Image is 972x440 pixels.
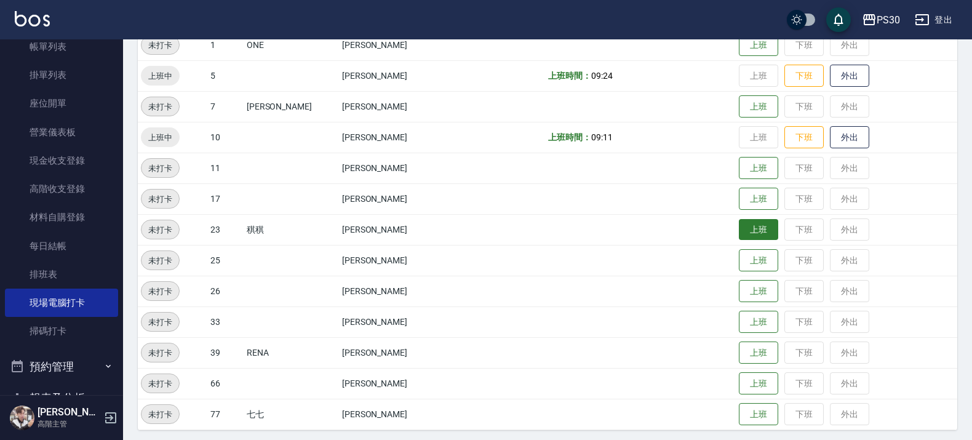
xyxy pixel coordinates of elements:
[830,65,869,87] button: 外出
[244,214,339,245] td: 稘稘
[5,146,118,175] a: 現金收支登錄
[244,91,339,122] td: [PERSON_NAME]
[5,203,118,231] a: 材料自購登錄
[739,372,778,395] button: 上班
[207,306,244,337] td: 33
[5,89,118,118] a: 座位開單
[339,399,450,430] td: [PERSON_NAME]
[591,132,613,142] span: 09:11
[5,118,118,146] a: 營業儀表板
[339,153,450,183] td: [PERSON_NAME]
[339,276,450,306] td: [PERSON_NAME]
[5,232,118,260] a: 每日結帳
[339,30,450,60] td: [PERSON_NAME]
[141,316,179,329] span: 未打卡
[244,30,339,60] td: ONE
[38,406,100,418] h5: [PERSON_NAME]
[739,342,778,364] button: 上班
[739,219,778,241] button: 上班
[207,153,244,183] td: 11
[339,60,450,91] td: [PERSON_NAME]
[5,289,118,317] a: 現場電腦打卡
[141,100,179,113] span: 未打卡
[339,245,450,276] td: [PERSON_NAME]
[244,337,339,368] td: RENA
[739,157,778,180] button: 上班
[10,406,34,430] img: Person
[141,70,180,82] span: 上班中
[877,12,900,28] div: PS30
[5,351,118,383] button: 預約管理
[591,71,613,81] span: 09:24
[141,223,179,236] span: 未打卡
[548,132,591,142] b: 上班時間：
[5,382,118,414] button: 報表及分析
[141,346,179,359] span: 未打卡
[207,30,244,60] td: 1
[207,337,244,368] td: 39
[207,368,244,399] td: 66
[38,418,100,430] p: 高階主管
[15,11,50,26] img: Logo
[207,399,244,430] td: 77
[739,249,778,272] button: 上班
[339,91,450,122] td: [PERSON_NAME]
[207,245,244,276] td: 25
[244,399,339,430] td: 七七
[207,122,244,153] td: 10
[826,7,851,32] button: save
[207,183,244,214] td: 17
[339,183,450,214] td: [PERSON_NAME]
[739,95,778,118] button: 上班
[141,408,179,421] span: 未打卡
[739,188,778,210] button: 上班
[5,317,118,345] a: 掃碼打卡
[141,193,179,206] span: 未打卡
[339,306,450,337] td: [PERSON_NAME]
[910,9,957,31] button: 登出
[739,311,778,334] button: 上班
[141,377,179,390] span: 未打卡
[5,61,118,89] a: 掛單列表
[141,131,180,144] span: 上班中
[339,214,450,245] td: [PERSON_NAME]
[739,280,778,303] button: 上班
[141,285,179,298] span: 未打卡
[339,122,450,153] td: [PERSON_NAME]
[739,403,778,426] button: 上班
[339,368,450,399] td: [PERSON_NAME]
[339,337,450,368] td: [PERSON_NAME]
[207,91,244,122] td: 7
[784,126,824,149] button: 下班
[141,162,179,175] span: 未打卡
[830,126,869,149] button: 外出
[5,33,118,61] a: 帳單列表
[5,260,118,289] a: 排班表
[548,71,591,81] b: 上班時間：
[784,65,824,87] button: 下班
[207,214,244,245] td: 23
[141,254,179,267] span: 未打卡
[141,39,179,52] span: 未打卡
[739,34,778,57] button: 上班
[207,60,244,91] td: 5
[207,276,244,306] td: 26
[857,7,905,33] button: PS30
[5,175,118,203] a: 高階收支登錄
